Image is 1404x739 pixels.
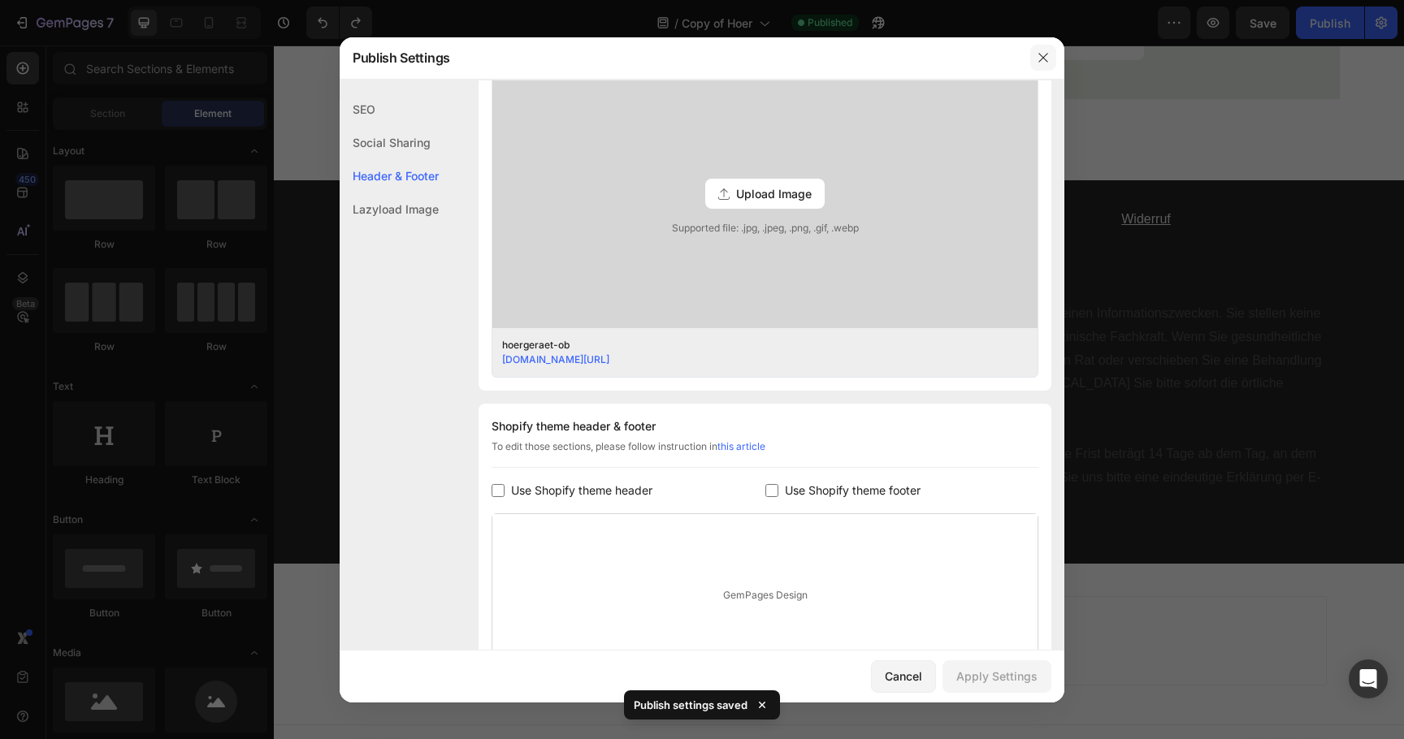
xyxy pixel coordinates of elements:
[518,578,603,595] div: Generate layout
[80,397,1051,467] p: Rückgaberecht: Sie haben das Recht, innerhalb von 14 Tagen ohne Angabe von Gründen die Bestellung...
[80,210,1051,233] p: HEALTH DISCLAIMER
[383,599,494,613] span: inspired by CRO experts
[492,514,1038,677] div: GemPages Design
[340,192,439,226] div: Lazyload Image
[526,542,604,559] span: Add section
[340,93,439,126] div: SEO
[427,166,499,180] a: Datenschutz
[956,668,1038,685] div: Apply Settings
[625,599,746,613] span: then drag & drop elements
[511,481,652,500] span: Use Shopify theme header
[717,440,765,452] a: this article
[871,660,936,693] button: Cancel
[80,257,1051,374] p: Die Inhalte auf dieser Website, einschließlich Texte, Grafiken, Bilder und anderer Materialien, d...
[736,185,812,202] span: Upload Image
[340,159,439,192] div: Header & Footer
[492,221,1038,236] span: Supported file: .jpg, .jpeg, .png, .gif, .webp
[847,166,896,180] a: Widerruf
[502,338,1003,352] div: hoergeraet-ob
[502,353,609,365] a: [DOMAIN_NAME][URL]
[340,37,1022,79] div: Publish Settings
[492,439,1038,468] div: To edit those sections, please follow instruction in
[637,578,736,595] div: Add blank section
[516,599,603,613] span: from URL or image
[1349,659,1388,698] div: Open Intercom Messenger
[885,668,922,685] div: Cancel
[654,166,682,180] a: AGB
[785,481,921,500] span: Use Shopify theme footer
[340,126,439,159] div: Social Sharing
[226,166,290,180] a: Impressum
[390,578,488,595] div: Choose templates
[634,697,747,713] p: Publish settings saved
[942,660,1051,693] button: Apply Settings
[492,417,1038,436] div: Shopify theme header & footer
